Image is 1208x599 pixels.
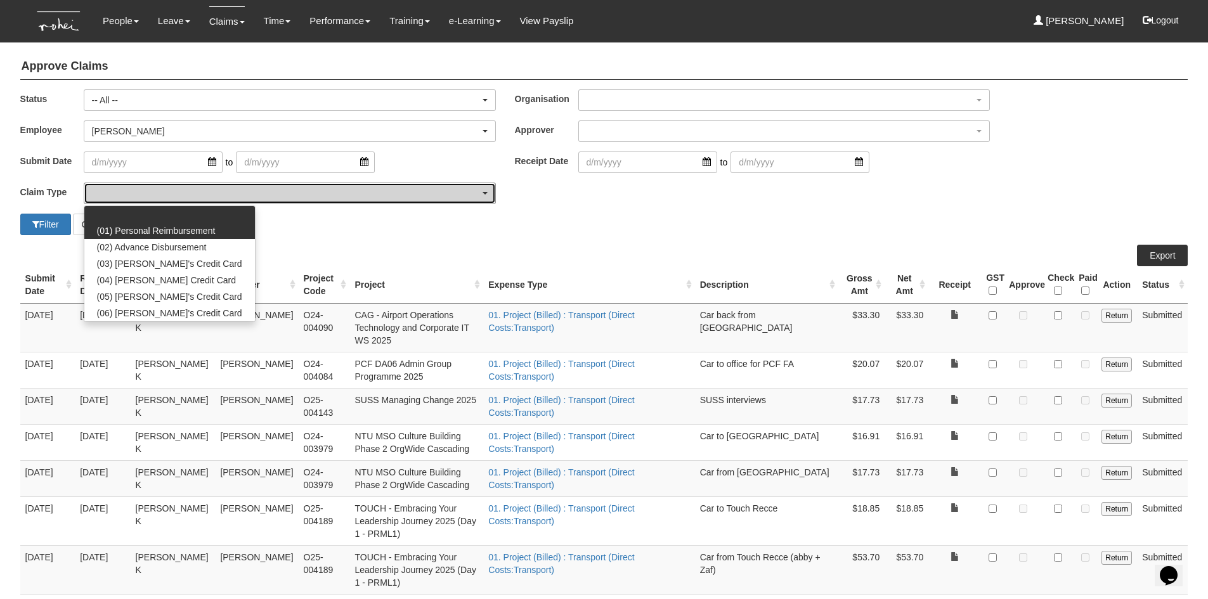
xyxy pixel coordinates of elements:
th: Expense Type : activate to sort column ascending [483,266,694,304]
label: Status [20,89,84,108]
td: [PERSON_NAME] [215,388,298,424]
td: $20.07 [838,352,885,388]
td: Submitted [1137,424,1188,460]
td: [PERSON_NAME] K [131,424,216,460]
td: Car to [GEOGRAPHIC_DATA] [695,424,839,460]
div: [PERSON_NAME] [92,125,480,138]
th: Receipt [928,266,981,304]
td: O25-004189 [299,496,350,545]
td: [DATE] [20,388,75,424]
td: [PERSON_NAME] [215,424,298,460]
a: 01. Project (Billed) : Transport (Direct Costs:Transport) [488,467,634,490]
td: TOUCH - Embracing Your Leadership Journey 2025 (Day 1 - PRML1) [349,545,483,594]
span: (02) Advance Disbursement [97,241,207,254]
span: (03) [PERSON_NAME]'s Credit Card [97,257,242,270]
span: (05) [PERSON_NAME]'s Credit Card [97,290,242,303]
th: Gross Amt : activate to sort column ascending [838,266,885,304]
td: NTU MSO Culture Building Phase 2 OrgWide Cascading [349,424,483,460]
td: [PERSON_NAME] K [131,496,216,545]
th: Project : activate to sort column ascending [349,266,483,304]
td: $18.85 [885,496,928,545]
td: [PERSON_NAME] [215,545,298,594]
td: [DATE] [20,352,75,388]
td: CAG - Airport Operations Technology and Corporate IT WS 2025 [349,303,483,352]
th: Paid [1074,266,1096,304]
button: Logout [1134,5,1188,35]
td: O24-003979 [299,424,350,460]
label: Submit Date [20,151,84,170]
td: Car from [GEOGRAPHIC_DATA] [695,460,839,496]
td: [DATE] [75,303,130,352]
td: $20.07 [885,352,928,388]
button: -- All -- [84,89,496,111]
span: to [717,151,731,173]
td: Submitted [1137,303,1188,352]
td: Submitted [1137,496,1188,545]
a: Time [264,6,291,35]
td: [PERSON_NAME] K [131,352,216,388]
td: Submitted [1137,388,1188,424]
td: $53.70 [838,545,885,594]
a: People [103,6,139,35]
th: Approver : activate to sort column ascending [215,266,298,304]
th: GST [981,266,1004,304]
a: 01. Project (Billed) : Transport (Direct Costs:Transport) [488,359,634,382]
a: e-Learning [449,6,501,35]
td: Car back from [GEOGRAPHIC_DATA] [695,303,839,352]
input: d/m/yyyy [578,151,717,173]
td: $17.73 [885,460,928,496]
div: -- All -- [92,94,480,106]
input: Return [1101,394,1132,408]
td: [DATE] [20,460,75,496]
td: $16.91 [838,424,885,460]
label: Employee [20,120,84,139]
th: Action [1096,266,1137,304]
td: SUSS interviews [695,388,839,424]
input: Return [1101,357,1132,371]
td: [DATE] [75,545,130,594]
input: Return [1101,466,1132,480]
th: Net Amt : activate to sort column ascending [885,266,928,304]
td: Submitted [1137,352,1188,388]
td: Car to Touch Recce [695,496,839,545]
th: Submit Date : activate to sort column ascending [20,266,75,304]
input: d/m/yyyy [236,151,375,173]
td: [DATE] [75,424,130,460]
th: Approve [1004,266,1042,304]
td: [DATE] [75,352,130,388]
td: Submitted [1137,460,1188,496]
td: NTU MSO Culture Building Phase 2 OrgWide Cascading [349,460,483,496]
input: Return [1101,430,1132,444]
th: Description : activate to sort column ascending [695,266,839,304]
a: Claims [209,6,245,36]
span: (01) Personal Reimbursement [97,224,216,237]
td: [PERSON_NAME] K [131,303,216,352]
span: (06) [PERSON_NAME]'s Credit Card [97,307,242,319]
a: 01. Project (Billed) : Transport (Direct Costs:Transport) [488,552,634,575]
td: $17.73 [838,460,885,496]
td: [DATE] [20,496,75,545]
h4: Approve Claims [20,54,1188,80]
a: 01. Project (Billed) : Transport (Direct Costs:Transport) [488,310,634,333]
td: O24-004090 [299,303,350,352]
label: Receipt Date [515,151,578,170]
td: $16.91 [885,424,928,460]
label: Approver [515,120,578,139]
th: Status : activate to sort column ascending [1137,266,1188,304]
td: [DATE] [75,460,130,496]
label: Claim Type [20,183,84,201]
td: [PERSON_NAME] K [131,545,216,594]
td: O24-003979 [299,460,350,496]
td: Car to office for PCF FA [695,352,839,388]
input: Return [1101,309,1132,323]
label: Organisation [515,89,578,108]
td: [DATE] [75,496,130,545]
th: Check [1042,266,1074,304]
td: [PERSON_NAME] [215,352,298,388]
a: Performance [309,6,370,35]
td: TOUCH - Embracing Your Leadership Journey 2025 (Day 1 - PRML1) [349,496,483,545]
a: Leave [158,6,190,35]
button: Filter [20,214,71,235]
input: d/m/yyyy [731,151,869,173]
td: $33.30 [885,303,928,352]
